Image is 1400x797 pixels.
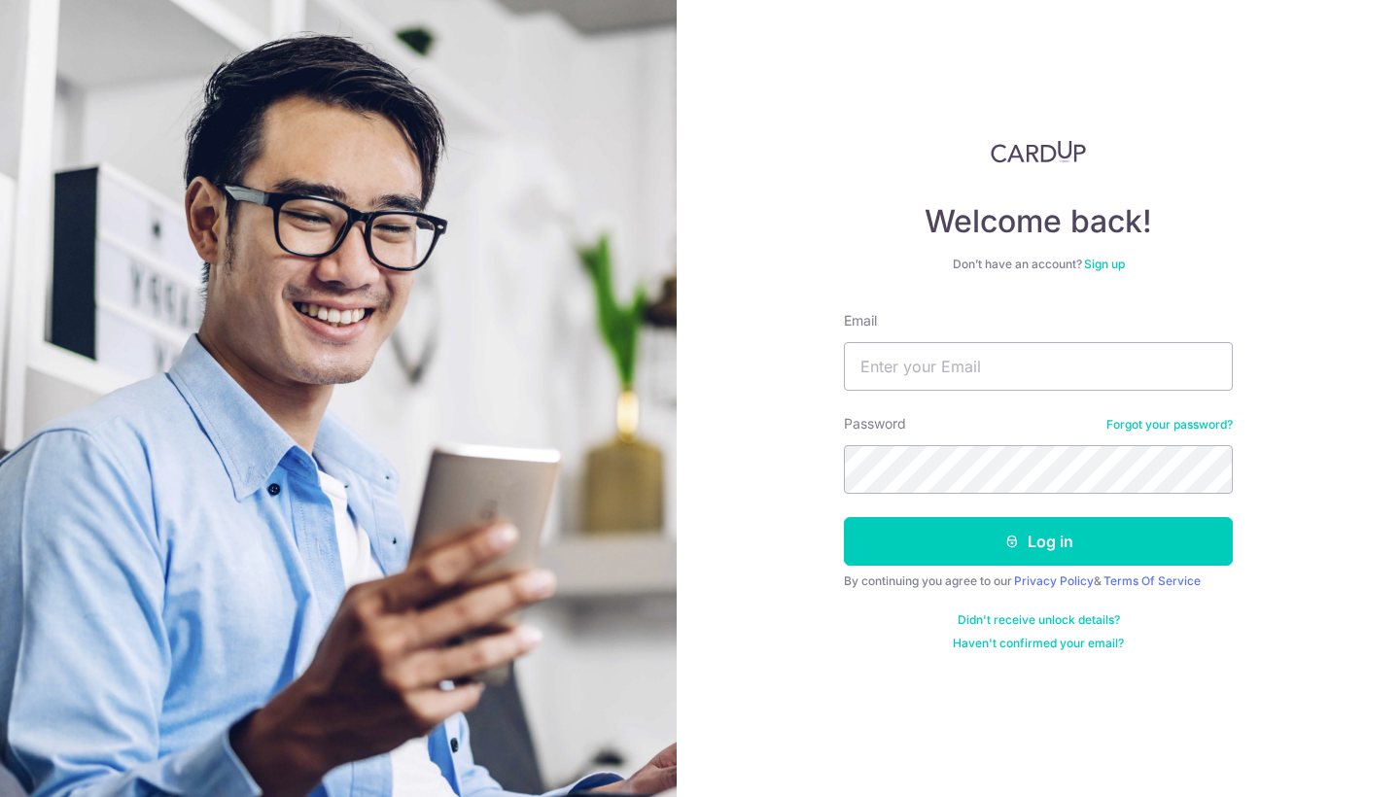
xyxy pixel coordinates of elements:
[1084,257,1125,271] a: Sign up
[844,257,1233,272] div: Don’t have an account?
[1106,417,1233,433] a: Forgot your password?
[844,573,1233,589] div: By continuing you agree to our &
[1014,573,1094,588] a: Privacy Policy
[844,414,906,433] label: Password
[844,517,1233,566] button: Log in
[953,636,1124,651] a: Haven't confirmed your email?
[844,342,1233,391] input: Enter your Email
[958,612,1120,628] a: Didn't receive unlock details?
[1103,573,1201,588] a: Terms Of Service
[844,202,1233,241] h4: Welcome back!
[991,140,1086,163] img: CardUp Logo
[844,311,877,330] label: Email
